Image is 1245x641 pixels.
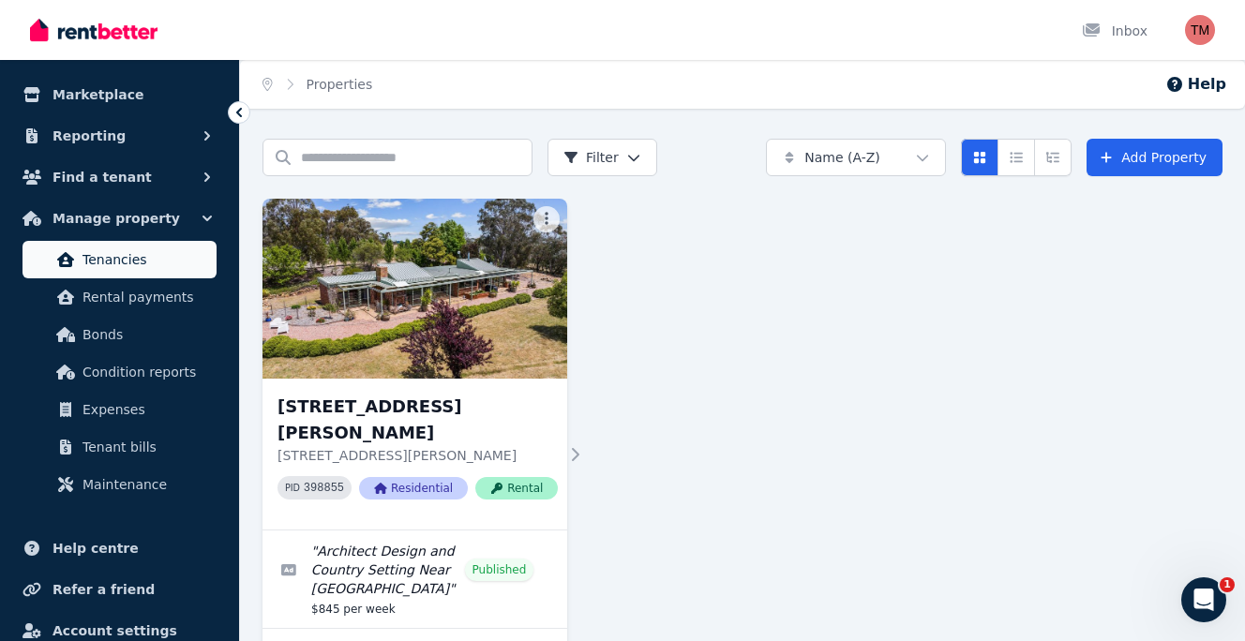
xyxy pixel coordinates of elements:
span: Bonds [82,323,209,346]
a: Add Property [1087,139,1222,176]
button: Reporting [15,117,224,155]
img: Tony Mansfield [1185,15,1215,45]
a: Refer a friend [15,571,224,608]
span: Tenancies [82,248,209,271]
div: Inbox [1082,22,1147,40]
button: Find a tenant [15,158,224,196]
div: View options [961,139,1072,176]
span: 1 [1220,577,1235,592]
a: Tenant bills [22,428,217,466]
span: Rental [475,477,558,499]
span: Name (A-Z) [804,148,880,167]
a: Bonds [22,316,217,353]
small: PID [285,483,300,493]
a: Properties [307,77,373,92]
span: Marketplace [52,83,143,106]
p: [STREET_ADDRESS][PERSON_NAME] [277,446,558,465]
img: RentBetter [30,16,157,44]
span: Refer a friend [52,578,155,601]
span: Filter [563,148,619,167]
button: Expanded list view [1034,139,1072,176]
button: Card view [961,139,998,176]
a: Rental payments [22,278,217,316]
a: 810 Norton Rd, Wamboin[STREET_ADDRESS][PERSON_NAME][STREET_ADDRESS][PERSON_NAME]PID 398855Residen... [262,199,567,529]
span: Maintenance [82,473,209,496]
span: Find a tenant [52,166,152,188]
span: Manage property [52,207,180,230]
button: More options [533,206,560,232]
span: Expenses [82,398,209,421]
button: Filter [547,139,657,176]
span: Tenant bills [82,436,209,458]
a: Condition reports [22,353,217,391]
a: Maintenance [22,466,217,503]
span: Rental payments [82,286,209,308]
span: Condition reports [82,361,209,383]
img: 810 Norton Rd, Wamboin [262,199,567,379]
span: Residential [359,477,468,499]
code: 398855 [304,482,344,495]
a: Edit listing: Architect Design and Country Setting Near Canberra [262,530,567,628]
button: Name (A-Z) [766,139,946,176]
a: Tenancies [22,241,217,278]
span: Reporting [52,125,126,147]
a: Help centre [15,529,224,567]
nav: Breadcrumb [240,60,395,109]
h3: [STREET_ADDRESS][PERSON_NAME] [277,394,558,446]
a: Expenses [22,391,217,428]
span: Help centre [52,537,139,559]
button: Manage property [15,200,224,237]
button: Compact list view [997,139,1035,176]
iframe: Intercom live chat [1181,577,1226,622]
button: Help [1165,73,1226,96]
a: Marketplace [15,76,224,113]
